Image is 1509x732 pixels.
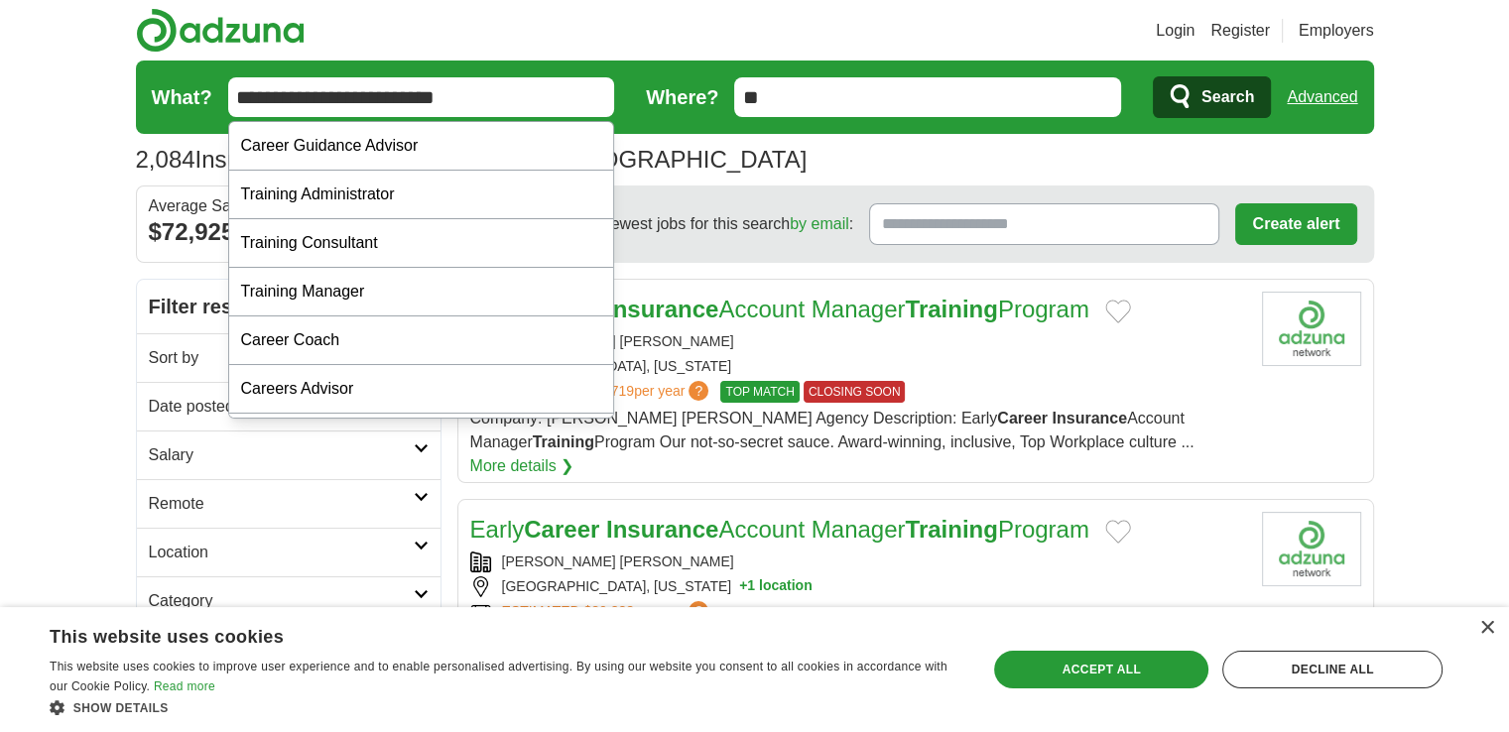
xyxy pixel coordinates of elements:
span: ? [689,381,708,401]
strong: Career [524,516,599,543]
strong: Insurance [1052,410,1127,427]
a: Sort by [137,333,440,382]
div: Accept all [994,651,1208,688]
h2: Category [149,589,414,613]
span: 2,084 [136,142,195,178]
a: More details ❯ [470,454,574,478]
h2: Sort by [149,346,414,370]
h1: Insurance Career Training Jobs in [GEOGRAPHIC_DATA] [136,146,808,173]
div: Training Consultant [229,219,614,268]
img: Marsh & McLennan logo [1262,292,1361,366]
span: TOP MATCH [720,381,799,403]
span: $80,838 [583,603,634,619]
strong: Training [905,516,997,543]
div: Show details [50,697,959,717]
a: by email [790,215,849,232]
div: Training Manager [229,268,614,316]
label: Where? [646,82,718,112]
span: + [739,576,747,597]
div: Training Administrator [229,171,614,219]
span: CLOSING SOON [804,381,906,403]
img: Adzuna logo [136,8,305,53]
h2: Salary [149,443,414,467]
strong: Insurance [606,516,718,543]
a: Advanced [1287,77,1357,117]
a: EarlyCareer InsuranceAccount ManagerTrainingProgram [470,296,1089,322]
a: Read more, opens a new window [154,679,215,693]
h2: Date posted [149,395,414,419]
strong: Training [533,433,594,450]
h2: Location [149,541,414,564]
a: Date posted [137,382,440,430]
div: Training [229,414,614,462]
strong: Training [905,296,997,322]
a: Salary [137,430,440,479]
button: Add to favorite jobs [1105,300,1131,323]
button: Add to favorite jobs [1105,520,1131,544]
span: Company: [PERSON_NAME] [PERSON_NAME] Agency Description: Early Account Manager Program Our not-so... [470,410,1195,450]
a: Remote [137,479,440,528]
div: Career Guidance Advisor [229,122,614,171]
button: Create alert [1235,203,1356,245]
span: Show details [73,701,169,715]
div: Career Coach [229,316,614,365]
span: ? [689,601,708,621]
div: [GEOGRAPHIC_DATA], [US_STATE] [470,356,1246,377]
div: $72,925 [149,214,429,250]
div: Careers Advisor [229,365,614,414]
a: Login [1156,19,1195,43]
a: Register [1210,19,1270,43]
a: Location [137,528,440,576]
a: Category [137,576,440,625]
strong: Career [997,410,1048,427]
a: Employers [1299,19,1374,43]
strong: Insurance [606,296,718,322]
a: EarlyCareer InsuranceAccount ManagerTrainingProgram [470,516,1089,543]
div: Close [1479,621,1494,636]
h2: Remote [149,492,414,516]
img: Marsh & McLennan logo [1262,512,1361,586]
div: Average Salary [149,198,429,214]
label: What? [152,82,212,112]
a: [PERSON_NAME] [PERSON_NAME] [502,333,734,349]
div: [GEOGRAPHIC_DATA], [US_STATE] [470,576,1246,597]
div: This website uses cookies [50,619,910,649]
button: Search [1153,76,1271,118]
span: Search [1201,77,1254,117]
span: Receive the newest jobs for this search : [514,212,853,236]
a: [PERSON_NAME] [PERSON_NAME] [502,553,734,569]
div: Decline all [1222,651,1443,688]
a: ESTIMATED:$80,838per year? [502,601,713,622]
span: This website uses cookies to improve user experience and to enable personalised advertising. By u... [50,660,947,693]
button: +1 location [739,576,813,597]
h2: Filter results [137,280,440,333]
